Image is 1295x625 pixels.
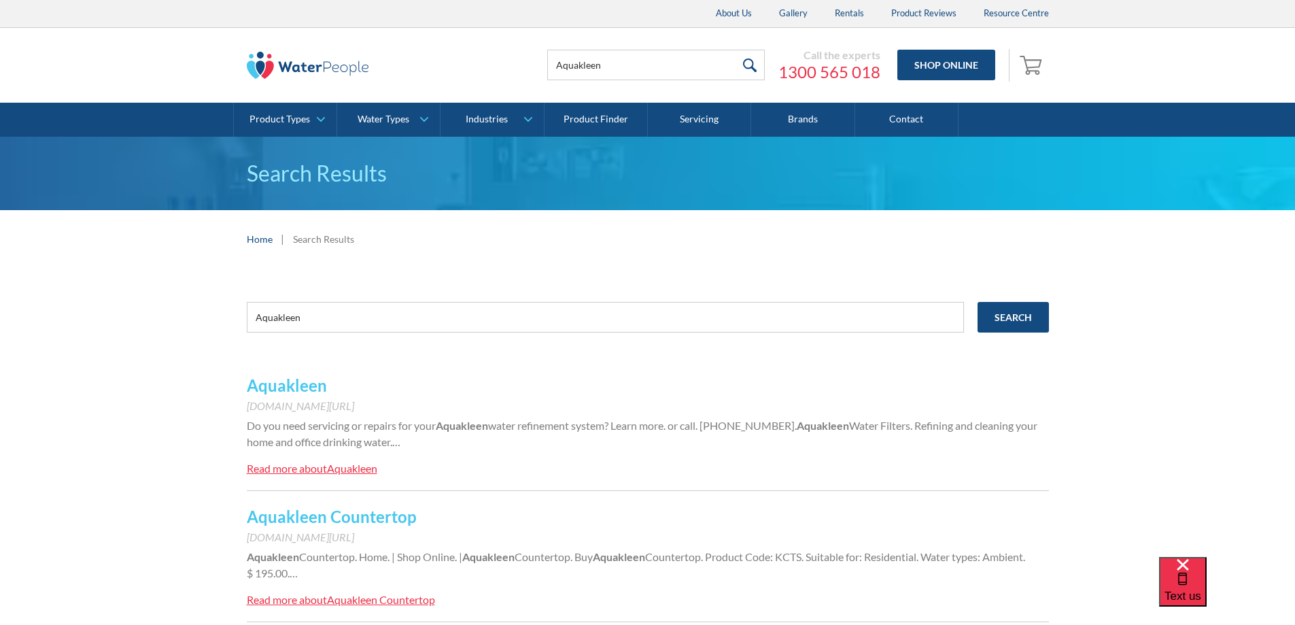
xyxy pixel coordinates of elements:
h1: Search Results [247,157,1049,190]
a: Home [247,232,273,246]
strong: Aquakleen [247,550,299,563]
div: Aquakleen Countertop [327,593,435,606]
div: Search Results [293,232,354,246]
a: Read more aboutAquakleen Countertop [247,592,435,608]
a: Industries [441,103,543,137]
span: Water Filters. Refining and cleaning your home and office drinking water. [247,419,1037,448]
div: | [279,231,286,247]
div: Read more about [247,462,327,475]
div: Water Types [358,114,409,125]
a: Product Finder [545,103,648,137]
div: Call the experts [778,48,880,62]
a: 1300 565 018 [778,62,880,82]
div: Industries [466,114,508,125]
div: [DOMAIN_NAME][URL] [247,398,1049,414]
strong: Aquakleen [593,550,645,563]
span: Do you need servicing or repairs for your [247,419,436,432]
div: Read more about [247,593,327,606]
input: e.g. chilled water cooler [247,302,964,333]
span: … [290,567,298,579]
div: Product Types [249,114,310,125]
div: [DOMAIN_NAME][URL] [247,529,1049,545]
a: Aquakleen [247,375,327,395]
a: Contact [855,103,959,137]
a: Product Types [234,103,336,137]
strong: Aquakleen [462,550,515,563]
span: Countertop. Buy [515,550,593,563]
span: … [392,435,400,448]
img: shopping cart [1020,54,1046,75]
span: water refinement system? Learn more. or call. [PHONE_NUMBER]. [488,419,797,432]
a: Brands [751,103,854,137]
span: Countertop. Home. | Shop Online. | [299,550,462,563]
span: Countertop. Product Code: KCTS. Suitable for: Residential. Water types: Ambient. $ 195.00. [247,550,1025,579]
img: The Water People [247,52,369,79]
a: Shop Online [897,50,995,80]
input: Search products [547,50,765,80]
input: Search [978,302,1049,333]
div: Aquakleen [327,462,377,475]
iframe: podium webchat widget bubble [1159,557,1295,625]
strong: Aquakleen [797,419,849,432]
a: Aquakleen Countertop [247,507,417,526]
a: Open empty cart [1016,49,1049,82]
a: Servicing [648,103,751,137]
a: Water Types [337,103,440,137]
strong: Aquakleen [436,419,488,432]
a: Read more aboutAquakleen [247,460,377,477]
